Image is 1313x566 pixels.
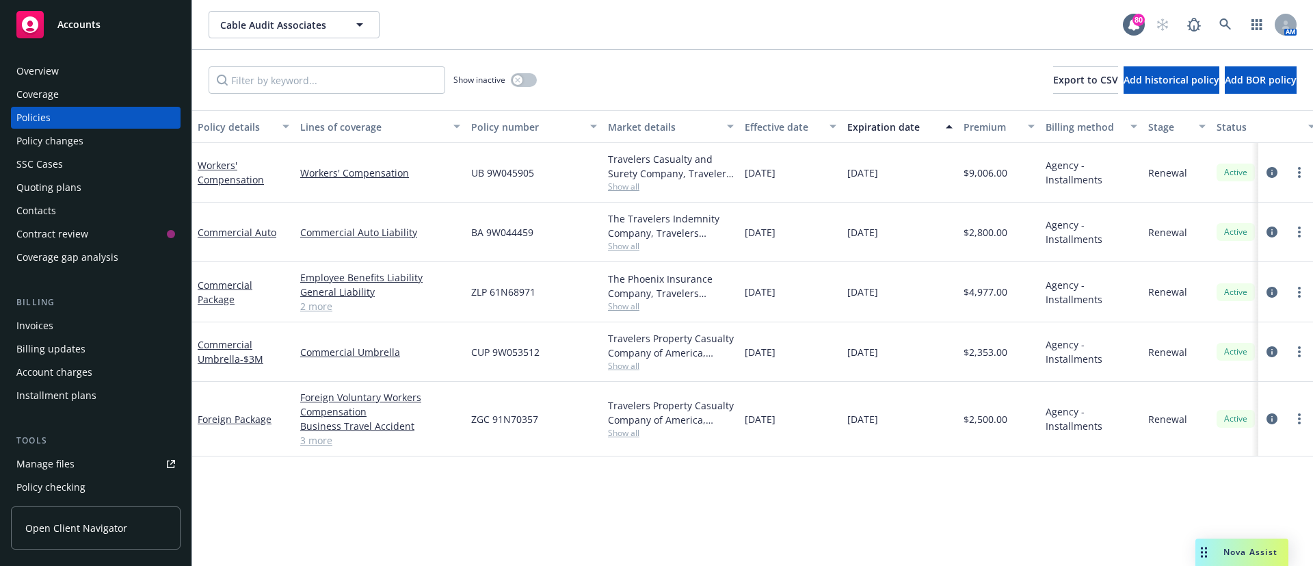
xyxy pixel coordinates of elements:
[300,345,460,359] a: Commercial Umbrella
[1212,11,1239,38] a: Search
[1148,166,1187,180] span: Renewal
[11,453,181,475] a: Manage files
[471,166,534,180] span: UB 9W045905
[1148,345,1187,359] span: Renewal
[1264,284,1280,300] a: circleInformation
[1223,546,1277,558] span: Nova Assist
[16,200,56,222] div: Contacts
[1053,66,1118,94] button: Export to CSV
[198,338,263,365] a: Commercial Umbrella
[471,120,582,134] div: Policy number
[466,110,602,143] button: Policy number
[25,521,127,535] span: Open Client Navigator
[608,181,734,192] span: Show all
[1195,539,1212,566] div: Drag to move
[16,177,81,198] div: Quoting plans
[11,107,181,129] a: Policies
[16,315,53,337] div: Invoices
[1046,120,1122,134] div: Billing method
[608,240,734,252] span: Show all
[608,398,734,427] div: Travelers Property Casualty Company of America, Travelers Insurance
[739,110,842,143] button: Effective date
[198,120,274,134] div: Policy details
[198,159,264,186] a: Workers' Compensation
[1124,73,1219,86] span: Add historical policy
[847,120,938,134] div: Expiration date
[1046,278,1137,307] span: Agency - Installments
[1291,164,1308,181] a: more
[1180,11,1208,38] a: Report a Bug
[1217,120,1300,134] div: Status
[300,166,460,180] a: Workers' Compensation
[198,279,252,306] a: Commercial Package
[1291,284,1308,300] a: more
[964,166,1007,180] span: $9,006.00
[11,5,181,44] a: Accounts
[1264,224,1280,240] a: circleInformation
[300,225,460,240] a: Commercial Auto Liability
[1046,337,1137,366] span: Agency - Installments
[1222,413,1249,425] span: Active
[11,361,181,383] a: Account charges
[11,130,181,152] a: Policy changes
[745,120,821,134] div: Effective date
[220,18,339,32] span: Cable Audit Associates
[602,110,739,143] button: Market details
[471,412,538,426] span: ZGC 91N70357
[1264,164,1280,181] a: circleInformation
[1222,286,1249,298] span: Active
[608,427,734,439] span: Show all
[745,166,775,180] span: [DATE]
[16,453,75,475] div: Manage files
[1222,226,1249,238] span: Active
[300,120,445,134] div: Lines of coverage
[11,338,181,360] a: Billing updates
[608,272,734,300] div: The Phoenix Insurance Company, Travelers Insurance
[16,338,85,360] div: Billing updates
[11,83,181,105] a: Coverage
[198,413,271,426] a: Foreign Package
[1291,411,1308,427] a: more
[11,315,181,337] a: Invoices
[1149,11,1176,38] a: Start snowing
[1148,120,1191,134] div: Stage
[964,345,1007,359] span: $2,353.00
[11,246,181,268] a: Coverage gap analysis
[847,285,878,299] span: [DATE]
[11,60,181,82] a: Overview
[608,331,734,360] div: Travelers Property Casualty Company of America, Travelers Insurance
[471,225,533,240] span: BA 9W044459
[847,225,878,240] span: [DATE]
[1195,539,1288,566] button: Nova Assist
[11,476,181,498] a: Policy checking
[300,270,460,285] a: Employee Benefits Liability
[1046,404,1137,433] span: Agency - Installments
[16,361,92,383] div: Account charges
[240,352,263,365] span: - $3M
[1040,110,1143,143] button: Billing method
[964,225,1007,240] span: $2,800.00
[1053,73,1118,86] span: Export to CSV
[1148,285,1187,299] span: Renewal
[847,412,878,426] span: [DATE]
[1291,224,1308,240] a: more
[300,285,460,299] a: General Liability
[964,285,1007,299] span: $4,977.00
[16,107,51,129] div: Policies
[1046,158,1137,187] span: Agency - Installments
[57,19,101,30] span: Accounts
[1046,218,1137,246] span: Agency - Installments
[16,130,83,152] div: Policy changes
[964,120,1020,134] div: Premium
[16,476,85,498] div: Policy checking
[192,110,295,143] button: Policy details
[842,110,958,143] button: Expiration date
[745,225,775,240] span: [DATE]
[1132,14,1145,26] div: 80
[1222,166,1249,179] span: Active
[209,11,380,38] button: Cable Audit Associates
[1264,344,1280,360] a: circleInformation
[745,285,775,299] span: [DATE]
[11,434,181,448] div: Tools
[1243,11,1271,38] a: Switch app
